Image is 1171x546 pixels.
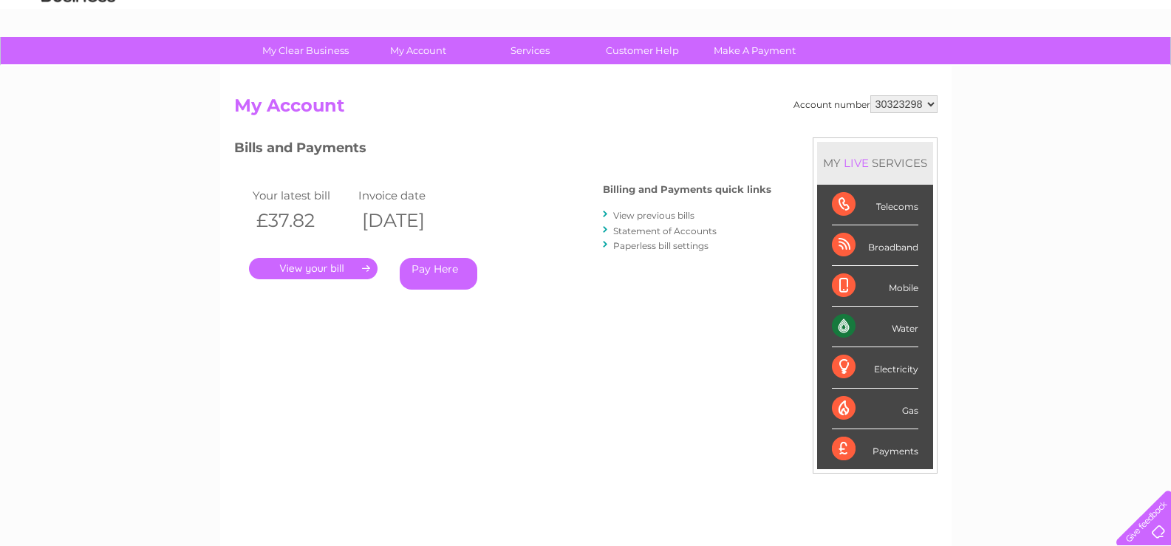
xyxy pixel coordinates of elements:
[603,184,771,195] h4: Billing and Payments quick links
[832,266,918,307] div: Mobile
[249,185,355,205] td: Your latest bill
[237,8,935,72] div: Clear Business is a trading name of Verastar Limited (registered in [GEOGRAPHIC_DATA] No. 3667643...
[234,137,771,163] h3: Bills and Payments
[892,7,994,26] a: 0333 014 3131
[832,307,918,347] div: Water
[832,185,918,225] div: Telecoms
[793,95,938,113] div: Account number
[911,63,939,74] a: Water
[832,389,918,429] div: Gas
[832,429,918,469] div: Payments
[948,63,980,74] a: Energy
[357,37,479,64] a: My Account
[249,258,378,279] a: .
[355,185,461,205] td: Invoice date
[469,37,591,64] a: Services
[694,37,816,64] a: Make A Payment
[613,225,717,236] a: Statement of Accounts
[613,210,694,221] a: View previous bills
[817,142,933,184] div: MY SERVICES
[234,95,938,123] h2: My Account
[581,37,703,64] a: Customer Help
[1122,63,1157,74] a: Log out
[400,258,477,290] a: Pay Here
[41,38,116,83] img: logo.png
[1042,63,1064,74] a: Blog
[249,205,355,236] th: £37.82
[832,347,918,388] div: Electricity
[245,37,366,64] a: My Clear Business
[1073,63,1109,74] a: Contact
[841,156,872,170] div: LIVE
[613,240,709,251] a: Paperless bill settings
[989,63,1034,74] a: Telecoms
[355,205,461,236] th: [DATE]
[832,225,918,266] div: Broadband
